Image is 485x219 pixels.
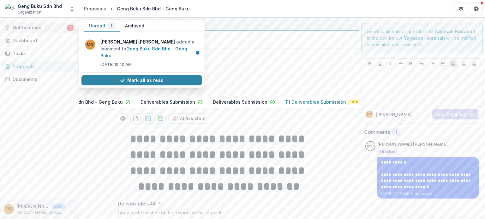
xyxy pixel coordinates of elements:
div: Geng Buku Sdn Bhd [18,3,62,9]
p: added a comment to . [100,38,198,59]
div: Tasks [13,50,71,57]
button: Align Center [460,60,468,67]
div: Muhamad Adi Guntor [6,207,12,211]
button: Partners [455,3,467,15]
a: Proposals [81,4,109,13]
button: Add Comment [432,109,478,119]
strong: Yayasan Hasanah [404,35,445,41]
button: Bullet List [429,60,436,67]
button: More [67,205,75,213]
button: Align Right [470,60,478,67]
nav: breadcrumb [81,4,192,13]
p: [PERSON_NAME] [376,111,412,118]
div: Muhamad Adi Guntor [367,113,372,116]
a: Dashboard [3,35,76,46]
h2: Comments [364,129,390,135]
strong: Yayasan Hasanah [434,29,475,34]
div: Yayasan Hasanah [84,20,354,28]
p: [PERSON_NAME] [PERSON_NAME] [377,141,448,147]
p: User [52,204,65,209]
button: Unread [84,20,120,32]
h2: Geng Buku Sdn Bhd - Geng Buku [84,54,344,61]
a: Proposals [3,61,76,72]
button: Heading 1 [408,60,415,67]
p: Deliverables #4 [118,200,155,207]
div: Geng Buku Sdn Bhd - Geng Buku [117,5,190,12]
button: Mark all as read [81,75,202,85]
span: Draft [349,99,365,105]
span: Grantee [380,149,395,154]
button: AI Assistant [168,113,210,124]
span: Notifications [13,25,67,31]
button: download-proposal [143,113,153,124]
button: download-proposal [130,113,141,124]
p: Deliverables Submission [141,99,195,105]
button: Archived [120,20,149,32]
p: [PERSON_NAME] [PERSON_NAME] [16,203,49,210]
button: Align Left [450,60,457,67]
div: Documents [13,76,71,83]
button: Bold [366,60,374,67]
p: Deliverables Submission [213,99,267,105]
img: Geng Buku Sdn Bhd [5,4,15,14]
p: Geng Buku Sdn Bhd - Geng Buku [50,99,123,105]
button: Italicize [387,60,394,67]
button: Open entity switcher [68,3,76,15]
button: Notifications1 [3,23,76,33]
button: download-proposal [156,113,166,124]
a: Geng Buku Sdn Bhd - Geng Buku [100,46,187,58]
a: Documents [3,74,76,84]
div: Send comments or questions to in the box below. will be notified via email of your comment. [362,23,482,53]
button: Get Help [470,3,482,15]
button: Strike [397,60,405,67]
span: 1 [395,130,397,135]
button: Preview 914629fd-b5ce-42de-8102-c74deb586d1c-3.pdf [118,113,128,124]
div: Dashboard [13,37,71,44]
button: Ordered List [439,60,447,67]
div: Proposals [84,5,106,12]
p: [PERSON_NAME][EMAIL_ADDRESS][DOMAIN_NAME] [16,210,65,215]
div: Muhamad Adi Guntor [367,144,374,148]
p: [DATE] 10:40 AM • 3 minutes ago [381,191,475,196]
span: 1 [67,25,74,31]
a: Tasks [3,48,76,59]
p: T1 Deliverables Submission [285,99,346,105]
div: Copy paste the item of the respective bullet point [118,210,320,218]
div: Proposals [13,63,71,70]
button: Heading 2 [418,60,426,67]
span: 1 [111,23,112,28]
button: Underline [376,60,384,67]
span: Organization [18,9,41,15]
